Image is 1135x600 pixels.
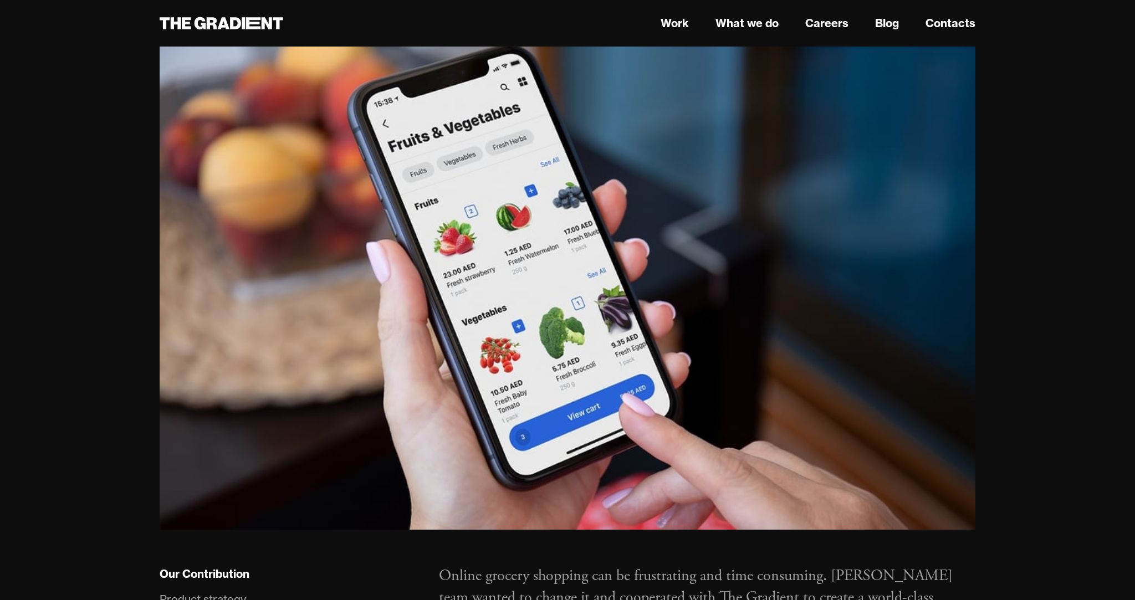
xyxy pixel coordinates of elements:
[715,15,779,32] a: What we do
[160,567,249,581] div: Our Contribution
[875,15,899,32] a: Blog
[926,15,975,32] a: Contacts
[805,15,848,32] a: Careers
[661,15,689,32] a: Work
